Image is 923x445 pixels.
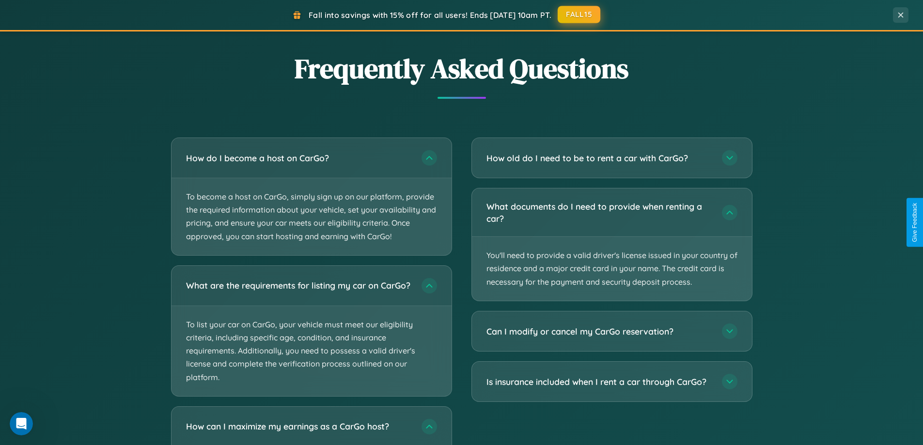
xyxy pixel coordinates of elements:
[309,10,551,20] span: Fall into savings with 15% off for all users! Ends [DATE] 10am PT.
[186,279,412,292] h3: What are the requirements for listing my car on CarGo?
[171,50,752,87] h2: Frequently Asked Questions
[911,203,918,242] div: Give Feedback
[558,6,600,23] button: FALL15
[486,325,712,338] h3: Can I modify or cancel my CarGo reservation?
[172,306,452,396] p: To list your car on CarGo, your vehicle must meet our eligibility criteria, including specific ag...
[10,412,33,435] iframe: Intercom live chat
[186,152,412,164] h3: How do I become a host on CarGo?
[172,178,452,255] p: To become a host on CarGo, simply sign up on our platform, provide the required information about...
[472,237,752,301] p: You'll need to provide a valid driver's license issued in your country of residence and a major c...
[186,420,412,432] h3: How can I maximize my earnings as a CarGo host?
[486,152,712,164] h3: How old do I need to be to rent a car with CarGo?
[486,376,712,388] h3: Is insurance included when I rent a car through CarGo?
[486,200,712,224] h3: What documents do I need to provide when renting a car?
